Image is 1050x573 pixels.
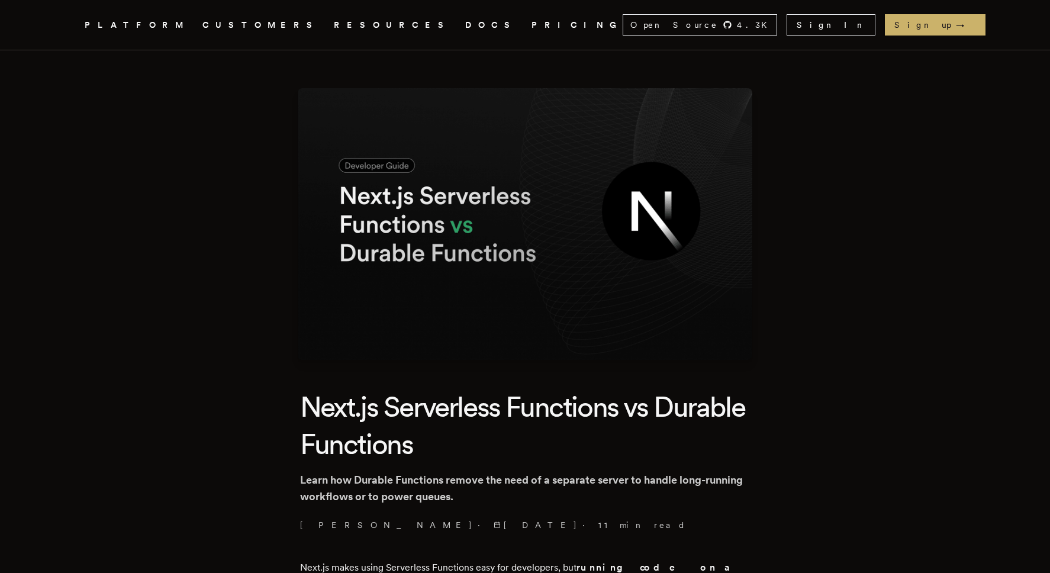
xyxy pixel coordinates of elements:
a: [PERSON_NAME] [300,519,473,531]
img: Featured image for Next.js Serverless Functions vs Durable Functions blog post [298,88,752,360]
span: 11 min read [598,519,686,531]
a: PRICING [532,18,623,33]
span: → [956,19,976,31]
button: PLATFORM [85,18,188,33]
span: [DATE] [494,519,578,531]
button: RESOURCES [334,18,451,33]
a: CUSTOMERS [202,18,320,33]
a: Sign up [885,14,985,36]
a: DOCS [465,18,517,33]
a: Sign In [787,14,875,36]
p: Learn how Durable Functions remove the need of a separate server to handle long-running workflows... [300,472,750,505]
span: 4.3 K [737,19,774,31]
span: Open Source [630,19,718,31]
p: · · [300,519,750,531]
h1: Next.js Serverless Functions vs Durable Functions [300,388,750,462]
